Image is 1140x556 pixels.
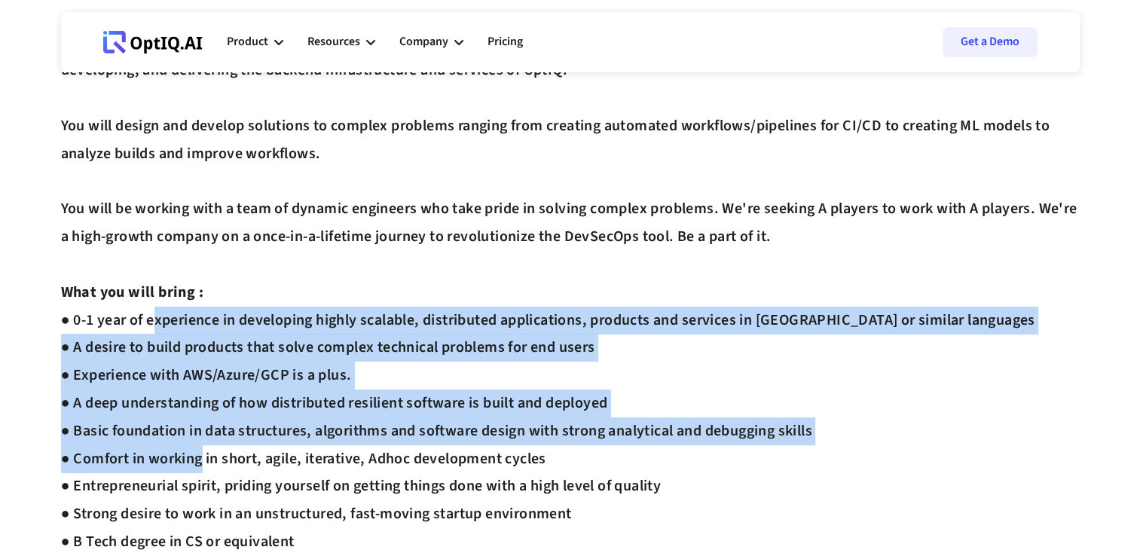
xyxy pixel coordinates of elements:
div: Resources [307,32,360,52]
div: Product [227,20,283,65]
div: Company [399,32,448,52]
strong: What you will bring : [61,282,203,303]
div: Resources [307,20,375,65]
a: Webflow Homepage [103,20,203,65]
div: Company [399,20,463,65]
a: Get a Demo [943,27,1038,57]
a: Pricing [487,20,523,65]
div: Product [227,32,268,52]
